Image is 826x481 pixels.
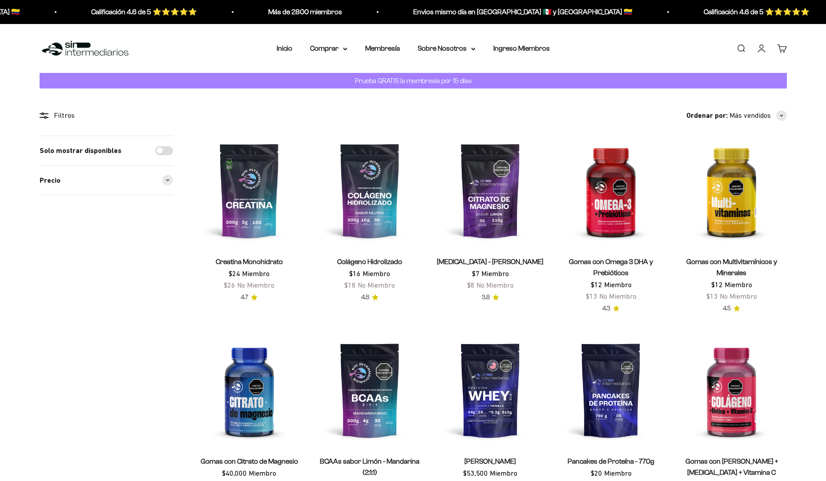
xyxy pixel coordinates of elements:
[237,281,274,289] span: No Miembro
[729,110,787,121] button: Más vendidos
[481,269,509,277] span: Miembro
[493,44,550,52] a: Ingreso Miembros
[472,269,479,277] span: $7
[216,258,283,265] a: Creatina Monohidrato
[241,293,248,302] span: 4.7
[365,44,400,52] a: Membresía
[358,281,395,289] span: No Miembro
[568,457,654,465] a: Pancakes de Proteína - 770g
[464,457,516,465] a: [PERSON_NAME]
[268,6,342,18] p: Más de 2800 miembros
[569,258,653,277] a: Gomas con Omega 3 DHA y Prebióticos
[363,269,390,277] span: Miembro
[685,457,778,476] a: Gomas con [PERSON_NAME] + [MEDICAL_DATA] + Vitamina C
[476,281,514,289] span: No Miembro
[310,43,347,54] summary: Comprar
[725,281,752,289] span: Miembro
[586,292,597,300] span: $13
[591,281,602,289] span: $12
[353,75,474,86] p: Prueba GRATIS la membresía por 15 días
[591,469,602,477] span: $20
[91,6,197,18] p: Calificación 4.6 de 5 ⭐️⭐️⭐️⭐️⭐️
[242,269,270,277] span: Miembro
[418,43,475,54] summary: Sobre Nosotros
[686,110,728,121] span: Ordenar por:
[723,304,731,313] span: 4.5
[482,293,499,302] a: 3.83.8 de 5.0 estrellas
[349,269,361,277] span: $16
[344,281,356,289] span: $18
[40,145,121,156] label: Solo mostrar disponibles
[241,293,258,302] a: 4.74.7 de 5.0 estrellas
[413,6,633,18] p: Envios mismo día en [GEOGRAPHIC_DATA] 🇲🇽 y [GEOGRAPHIC_DATA] 🇨🇴
[602,304,620,313] a: 4.34.3 de 5.0 estrellas
[224,281,235,289] span: $26
[40,110,173,121] div: Filtros
[337,258,402,265] a: Colágeno Hidrolizado
[361,293,369,302] span: 4.8
[320,457,419,476] a: BCAAs sabor Limón - Mandarina (2:1:1)
[604,281,632,289] span: Miembro
[686,258,777,277] a: Gomas con Multivitamínicos y Minerales
[704,6,810,18] p: Calificación 4.6 de 5 ⭐️⭐️⭐️⭐️⭐️
[711,281,723,289] span: $12
[706,292,718,300] span: $13
[463,469,488,477] span: $53,500
[467,281,475,289] span: $8
[361,293,379,302] a: 4.84.8 de 5.0 estrellas
[40,175,60,186] span: Precio
[201,457,298,465] a: Gomas con Citrato de Magnesio
[437,258,544,265] a: [MEDICAL_DATA] - [PERSON_NAME]
[277,44,292,52] a: Inicio
[723,304,740,313] a: 4.54.5 de 5.0 estrellas
[482,293,490,302] span: 3.8
[222,469,247,477] span: $40,000
[490,469,517,477] span: Miembro
[40,166,173,195] summary: Precio
[599,292,637,300] span: No Miembro
[720,292,757,300] span: No Miembro
[729,110,771,121] span: Más vendidos
[602,304,610,313] span: 4.3
[249,469,276,477] span: Miembro
[604,469,632,477] span: Miembro
[229,269,240,277] span: $24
